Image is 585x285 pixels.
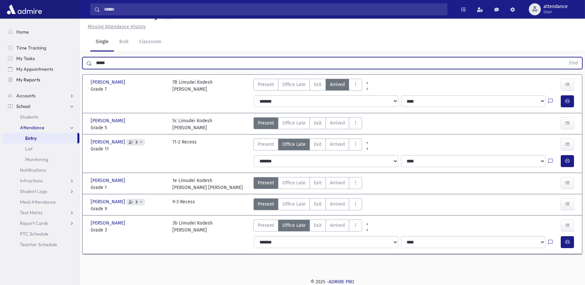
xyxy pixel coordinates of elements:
[172,177,243,191] div: 1e Limudei Kodesh [PERSON_NAME] [PERSON_NAME]
[20,125,45,131] span: Attendance
[565,57,582,69] button: Find
[91,220,127,227] span: [PERSON_NAME]
[3,165,79,175] a: Notifications
[20,178,43,184] span: Infractions
[3,133,77,143] a: Entry
[20,167,46,173] span: Notifications
[91,227,166,234] span: Grade 3
[25,135,37,141] span: Entry
[91,198,127,205] span: [PERSON_NAME]
[20,199,56,205] span: Meal Attendance
[3,143,79,154] a: List
[114,33,134,51] a: Bulk
[3,122,79,133] a: Attendance
[16,103,30,109] span: School
[3,218,79,229] a: Report Cards
[3,229,79,239] a: PTC Schedule
[282,81,306,88] span: Office Late
[282,179,306,186] span: Office Late
[3,239,79,250] a: Teacher Schedule
[91,79,127,86] span: [PERSON_NAME]
[3,112,79,122] a: Students
[134,33,167,51] a: Classroom
[25,156,48,162] span: Monitoring
[91,177,127,184] span: [PERSON_NAME]
[20,231,49,237] span: PTC Schedule
[282,141,306,148] span: Office Late
[3,207,79,218] a: Test Marks
[314,201,322,208] span: Exit
[91,205,166,212] span: Grade 9
[330,179,345,186] span: Arrived
[3,64,79,74] a: My Appointments
[20,188,47,194] span: Student Logs
[20,241,57,247] span: Teacher Schedule
[253,79,362,93] div: AttTypes
[543,9,568,15] span: User
[258,222,274,229] span: Present
[253,177,362,191] div: AttTypes
[3,186,79,197] a: Student Logs
[16,29,29,35] span: Home
[330,201,345,208] span: Arrived
[134,200,139,204] span: 3
[172,117,212,131] div: 5c Limudei Kodesh [PERSON_NAME]
[3,197,79,207] a: Meal Attendance
[172,79,213,93] div: 7B Limudei Kodesh [PERSON_NAME]
[3,175,79,186] a: Infractions
[3,43,79,53] a: Time Tracking
[330,120,345,127] span: Arrived
[91,124,166,131] span: Grade 5
[314,179,322,186] span: Exit
[314,141,322,148] span: Exit
[16,77,40,83] span: My Reports
[314,81,322,88] span: Exit
[172,198,195,212] div: 9-3 Recess
[3,154,79,165] a: Monitoring
[3,90,79,101] a: Accounts
[16,93,36,99] span: Accounts
[258,120,274,127] span: Present
[172,139,197,152] div: 11-2 Recess
[330,222,345,229] span: Arrived
[314,120,322,127] span: Exit
[330,141,345,148] span: Arrived
[253,220,362,234] div: AttTypes
[20,220,48,226] span: Report Cards
[20,114,38,120] span: Students
[258,81,274,88] span: Present
[88,24,146,30] u: Missing Attendance History
[16,55,35,61] span: My Tasks
[91,139,127,145] span: [PERSON_NAME]
[91,117,127,124] span: [PERSON_NAME]
[5,3,44,16] img: AdmirePro
[253,117,362,131] div: AttTypes
[282,120,306,127] span: Office Late
[16,66,53,72] span: My Appointments
[3,27,79,37] a: Home
[134,140,139,144] span: 3
[258,141,274,148] span: Present
[100,3,447,15] input: Search
[3,101,79,112] a: School
[91,184,166,191] span: Grade 1
[314,222,322,229] span: Exit
[258,201,274,208] span: Present
[91,86,166,93] span: Grade 7
[85,24,146,30] a: Missing Attendance History
[253,139,362,152] div: AttTypes
[282,201,306,208] span: Office Late
[282,222,306,229] span: Office Late
[90,33,114,51] a: Single
[16,45,46,51] span: Time Tracking
[3,74,79,85] a: My Reports
[3,53,79,64] a: My Tasks
[172,220,213,234] div: 3b Limudei Kodesh [PERSON_NAME]
[25,146,33,152] span: List
[258,179,274,186] span: Present
[330,81,345,88] span: Arrived
[253,198,362,212] div: AttTypes
[20,210,43,216] span: Test Marks
[543,4,568,9] span: attendance
[91,145,166,152] span: Grade 11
